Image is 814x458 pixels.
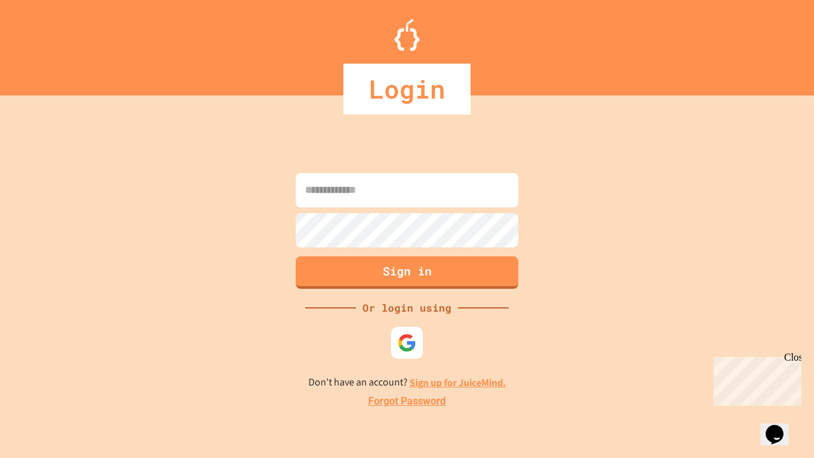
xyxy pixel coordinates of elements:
iframe: chat widget [708,352,801,406]
div: Or login using [356,300,458,316]
iframe: chat widget [761,407,801,445]
div: Chat with us now!Close [5,5,88,81]
a: Forgot Password [368,394,446,409]
img: google-icon.svg [397,333,417,352]
p: Don't have an account? [308,375,506,391]
div: Login [343,64,471,114]
a: Sign up for JuiceMind. [410,376,506,389]
button: Sign in [296,256,518,289]
img: Logo.svg [394,19,420,51]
